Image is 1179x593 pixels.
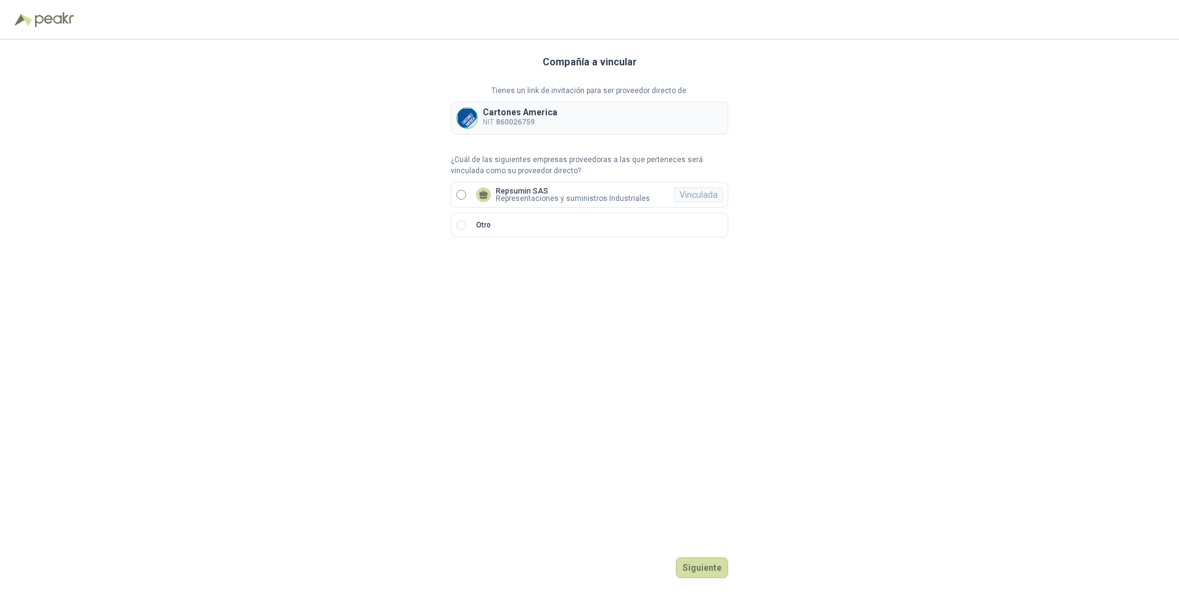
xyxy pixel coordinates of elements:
h3: Compañía a vincular [543,54,637,70]
p: NIT [483,117,557,128]
p: Repsumin SAS [496,187,650,195]
div: Vinculada [674,187,723,202]
b: 860026759 [496,118,535,126]
p: Cartones America [483,108,557,117]
p: Representaciones y suministros Industriales [496,195,650,202]
p: Otro [476,219,491,231]
img: Company Logo [457,108,477,128]
p: ¿Cuál de las siguientes empresas proveedoras a las que perteneces será vinculada como su proveedo... [451,154,728,178]
img: Logo [15,14,32,26]
button: Siguiente [676,557,728,578]
img: Peakr [35,12,74,27]
p: Tienes un link de invitación para ser proveedor directo de: [451,85,728,97]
